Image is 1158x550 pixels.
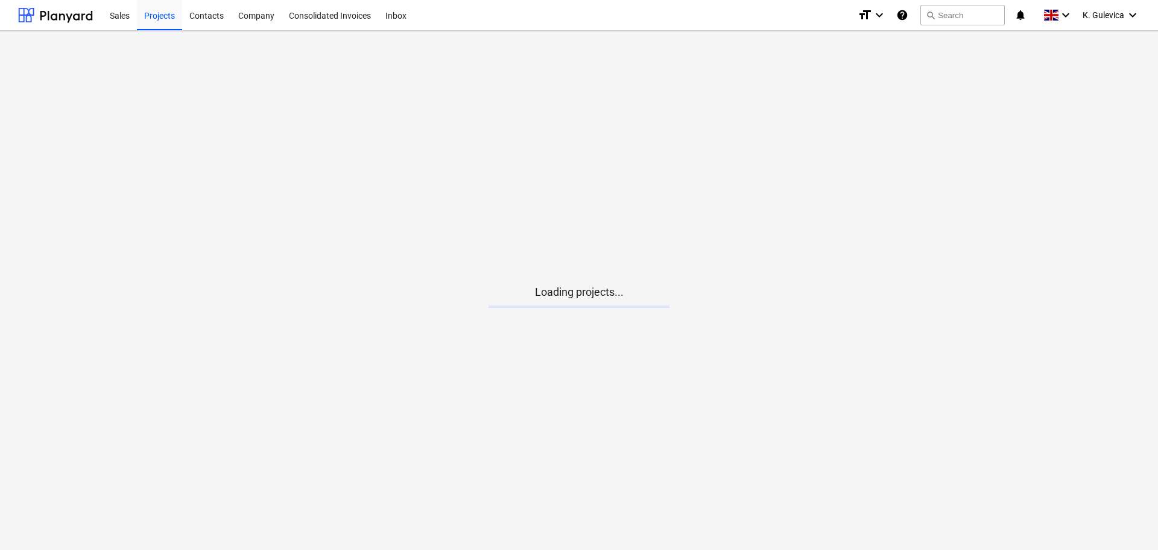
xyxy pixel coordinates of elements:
[858,8,872,22] i: format_size
[896,8,908,22] i: Knowledge base
[1014,8,1027,22] i: notifications
[1125,8,1140,22] i: keyboard_arrow_down
[489,285,669,299] p: Loading projects...
[1083,10,1124,20] span: K. Gulevica
[920,5,1005,25] button: Search
[872,8,887,22] i: keyboard_arrow_down
[1058,8,1073,22] i: keyboard_arrow_down
[926,10,935,20] span: search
